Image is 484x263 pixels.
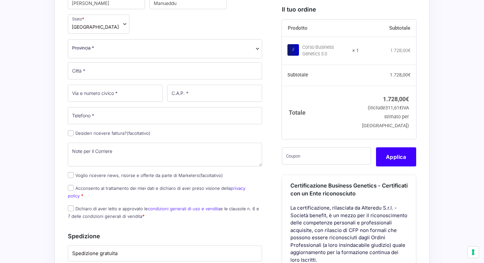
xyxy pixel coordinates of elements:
[199,173,223,178] span: (facoltativo)
[290,182,408,197] span: Certificazione Business Genetics - Certificati con un Ente riconosciuto
[68,172,74,178] input: Voglio ricevere news, risorse e offerte da parte di Marketers(facoltativo)
[68,173,223,178] label: Voglio ricevere news, risorse e offerte da parte di Marketers
[68,130,74,136] input: Desideri ricevere fattura?(facoltativo)
[302,44,348,57] div: Corso Business Genetics 3.0
[408,48,411,53] span: €
[282,147,371,164] input: Coupon
[362,105,409,129] small: (include IVA stimato per [GEOGRAPHIC_DATA])
[68,206,259,219] label: Dichiaro di aver letto e approvato le e le clausole n. 6 e 7 delle condizioni generali di vendita
[167,85,262,102] input: C.A.P. *
[68,107,262,124] input: Telefono *
[68,131,150,136] label: Desideri ricevere fattura?
[408,72,411,77] span: €
[68,232,262,241] h3: Spedizione
[406,95,409,102] span: €
[148,206,220,211] a: condizioni generali di uso e vendita
[282,86,359,139] th: Totale
[72,23,119,30] span: Italia
[468,247,479,258] button: Le tue preferenze relative al consenso per le tecnologie di tracciamento
[68,185,74,191] input: Acconsento al trattamento dei miei dati e dichiaro di aver preso visione dellaprivacy policy
[68,62,262,79] input: Città *
[282,20,359,37] th: Prodotto
[127,131,150,136] span: (facoltativo)
[72,250,258,257] label: Spedizione gratuita
[385,105,402,111] span: 311,61
[72,44,94,51] span: Provincia *
[68,205,74,211] input: Dichiaro di aver letto e approvato lecondizioni generali di uso e venditae le clausole n. 6 e 7 d...
[68,15,129,34] span: Stato
[282,5,416,14] h3: Il tuo ordine
[359,20,416,37] th: Subtotale
[383,95,409,102] bdi: 1.728,00
[399,105,402,111] span: €
[68,39,262,58] span: Provincia
[68,85,163,102] input: Via e numero civico *
[390,48,411,53] bdi: 1.728,00
[287,44,299,55] img: Corso Business Genetics 3.0
[68,186,245,198] label: Acconsento al trattamento dei miei dati e dichiaro di aver preso visione della
[376,147,416,166] button: Applica
[282,65,359,86] th: Subtotale
[390,72,411,77] bdi: 1.728,00
[352,47,359,54] strong: × 1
